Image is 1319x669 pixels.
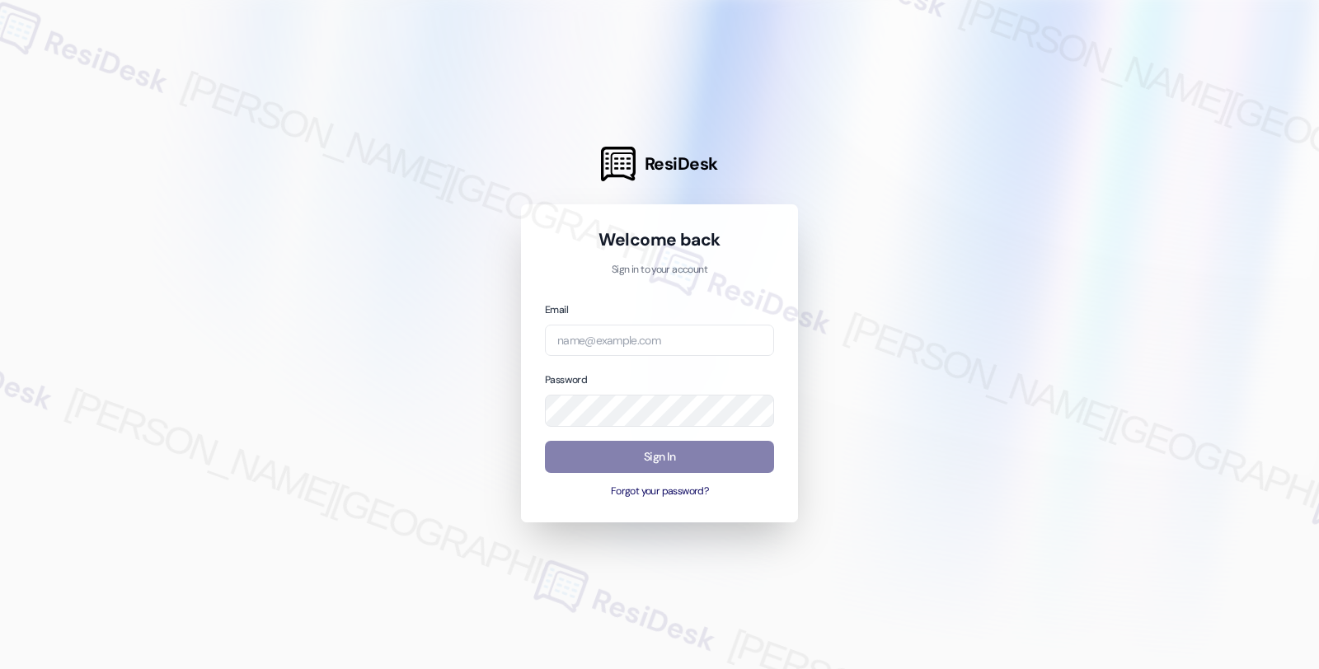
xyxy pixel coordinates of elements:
[545,484,774,499] button: Forgot your password?
[545,303,568,316] label: Email
[601,147,636,181] img: ResiDesk Logo
[545,263,774,278] p: Sign in to your account
[645,152,718,175] span: ResiDesk
[545,441,774,473] button: Sign In
[545,373,587,386] label: Password
[545,228,774,251] h1: Welcome back
[545,325,774,357] input: name@example.com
